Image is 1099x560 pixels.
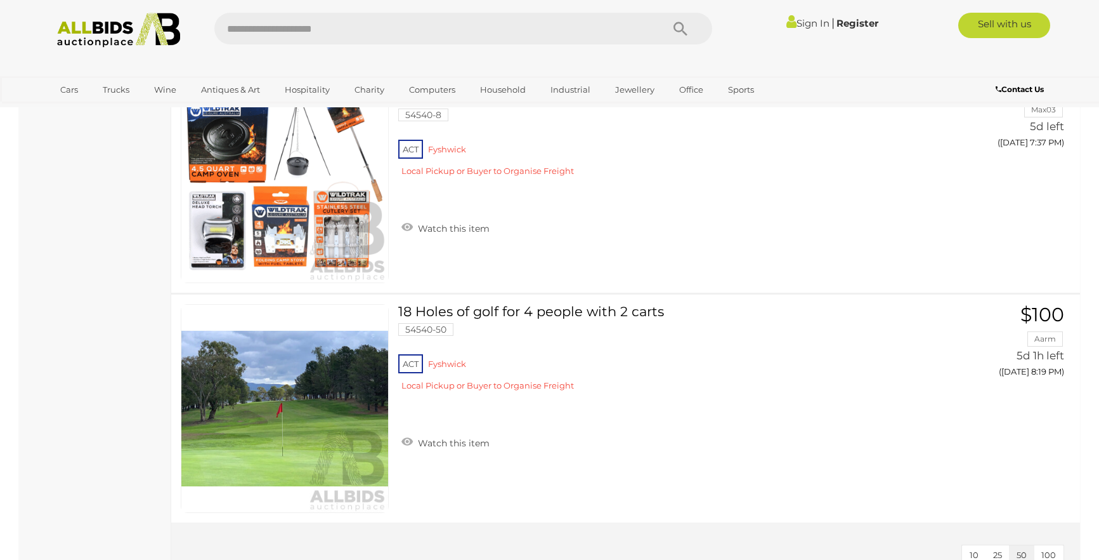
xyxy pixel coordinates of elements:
a: Watch this item [398,432,493,451]
a: Household [472,79,534,100]
b: Contact Us [996,84,1044,94]
a: $100 Aarm 5d 1h left ([DATE] 8:19 PM) [938,304,1067,383]
a: Watch this item [398,218,493,237]
a: 18 Holes of golf for 4 people with 2 carts 54540-50 ACT Fyshwick Local Pickup or Buyer to Organis... [408,304,919,401]
a: Sign In [786,17,829,29]
a: Sports [720,79,762,100]
a: Office [671,79,712,100]
a: Register [836,17,878,29]
a: Sell with us [958,13,1050,38]
span: 100 [1041,550,1056,560]
span: 25 [993,550,1002,560]
span: $100 [1020,303,1064,326]
span: 10 [970,550,979,560]
img: Allbids.com.au [50,13,188,48]
a: Charity [346,79,393,100]
a: Computers [401,79,464,100]
a: $100 Max03 5d left ([DATE] 7:37 PM) [938,75,1067,154]
a: Trucks [94,79,138,100]
a: Jewellery [607,79,663,100]
a: [GEOGRAPHIC_DATA] [52,100,159,121]
a: Contact Us [996,83,1047,97]
span: 50 [1017,550,1027,560]
button: Search [649,13,712,44]
a: Antiques & Art [193,79,268,100]
a: Cars [52,79,86,100]
a: Hospitality [276,79,338,100]
a: WildTrak Camping Pack - Camp Oven, Tripod, Jaffle Iron, Stove, Cutlery and Head Torch 54540-8 ACT... [408,75,919,186]
span: Watch this item [415,223,490,234]
span: Watch this item [415,437,490,449]
a: Wine [146,79,185,100]
span: | [831,16,835,30]
a: Industrial [542,79,599,100]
